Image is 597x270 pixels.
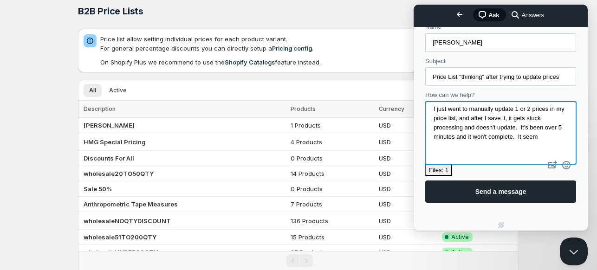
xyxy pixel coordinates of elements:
p: Price list allow setting individual prices for each product variant. For general percentage disco... [100,34,504,53]
b: Discounts For All [84,154,134,162]
a: Pricing config [272,45,312,52]
iframe: Help Scout Beacon - Live Chat, Contact Form, and Knowledge Base [414,5,588,231]
span: B2B Price Lists [78,6,143,17]
span: Description [84,105,116,112]
p: On Shopify Plus we recommend to use the feature instead. [100,58,504,67]
td: USD [376,166,440,181]
iframe: Help Scout Beacon - Close [560,238,588,265]
span: All [89,87,96,94]
b: wholesaleNOQTYDISCOUNT [84,217,171,225]
b: HMG Special Pricing [84,138,146,146]
td: 7 Products [288,197,376,212]
span: Products [291,105,316,112]
td: USD [376,230,440,245]
td: 1 Products [288,118,376,133]
td: USD [376,118,440,133]
b: wholesale20TO50QTY [84,170,154,177]
td: 15 Products [288,230,376,245]
span: Currency [379,105,404,112]
a: Shopify Catalogs [225,58,275,66]
td: 27 Products [288,245,376,260]
span: Active [109,87,127,94]
td: 0 Products [288,181,376,197]
b: Anthropometric Tape Measures [84,200,178,208]
td: USD [376,151,440,166]
td: 0 Products [288,151,376,166]
b: wholesale51TO200QTY [84,233,156,241]
b: [PERSON_NAME] [84,122,135,129]
td: USD [376,197,440,212]
td: USD [376,133,440,151]
td: USD [376,181,440,197]
td: 4 Products [288,133,376,151]
nav: Pagination [78,251,519,270]
span: Active [451,233,469,241]
td: USD [376,245,440,260]
td: 14 Products [288,166,376,181]
b: Sale 50% [84,185,112,193]
b: wholesaleUNDER20QTY [84,249,158,256]
td: USD [376,212,440,230]
span: Active [451,249,469,256]
td: 136 Products [288,212,376,230]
